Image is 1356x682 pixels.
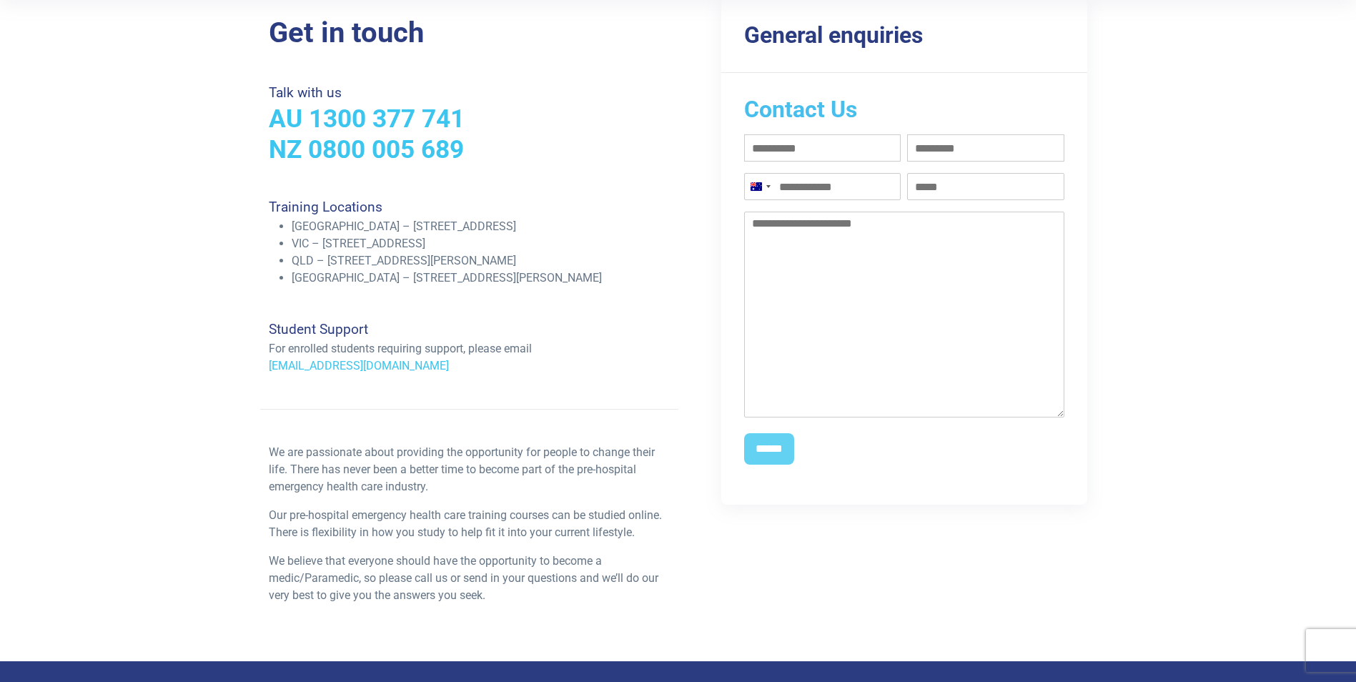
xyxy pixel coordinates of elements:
[292,235,670,252] li: VIC – [STREET_ADDRESS]
[269,84,670,101] h4: Talk with us
[292,270,670,287] li: [GEOGRAPHIC_DATA] – [STREET_ADDRESS][PERSON_NAME]
[269,507,670,541] p: Our pre-hospital emergency health care training courses can be studied online. There is flexibili...
[269,553,670,604] p: We believe that everyone should have the opportunity to become a medic/Paramedic, so please call ...
[269,321,670,337] h4: Student Support
[744,21,1065,49] h3: General enquiries
[269,359,449,372] a: [EMAIL_ADDRESS][DOMAIN_NAME]
[269,199,670,215] h4: Training Locations
[269,340,670,357] p: For enrolled students requiring support, please email
[269,134,464,164] a: NZ 0800 005 689
[744,96,1065,123] h2: Contact Us
[292,252,670,270] li: QLD – [STREET_ADDRESS][PERSON_NAME]
[269,444,670,495] p: We are passionate about providing the opportunity for people to change their life. There has neve...
[292,218,670,235] li: [GEOGRAPHIC_DATA] – [STREET_ADDRESS]
[269,104,465,134] a: AU 1300 377 741
[269,16,670,50] h2: Get in touch
[745,174,775,199] button: Selected country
